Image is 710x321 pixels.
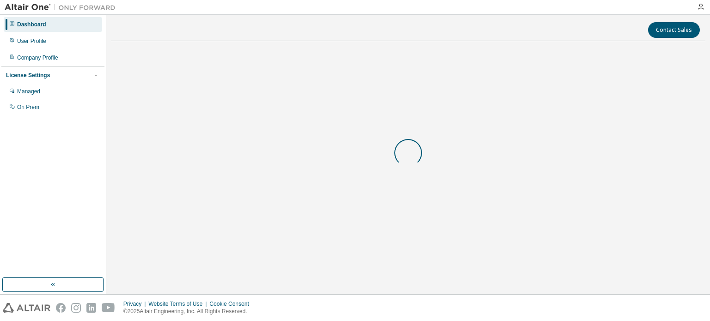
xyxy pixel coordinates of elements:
img: instagram.svg [71,303,81,313]
img: facebook.svg [56,303,66,313]
div: Cookie Consent [209,300,254,308]
div: License Settings [6,72,50,79]
img: Altair One [5,3,120,12]
div: Privacy [123,300,148,308]
div: Dashboard [17,21,46,28]
div: User Profile [17,37,46,45]
div: Website Terms of Use [148,300,209,308]
p: © 2025 Altair Engineering, Inc. All Rights Reserved. [123,308,255,315]
div: Managed [17,88,40,95]
div: On Prem [17,103,39,111]
img: altair_logo.svg [3,303,50,313]
img: linkedin.svg [86,303,96,313]
img: youtube.svg [102,303,115,313]
button: Contact Sales [648,22,700,38]
div: Company Profile [17,54,58,61]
